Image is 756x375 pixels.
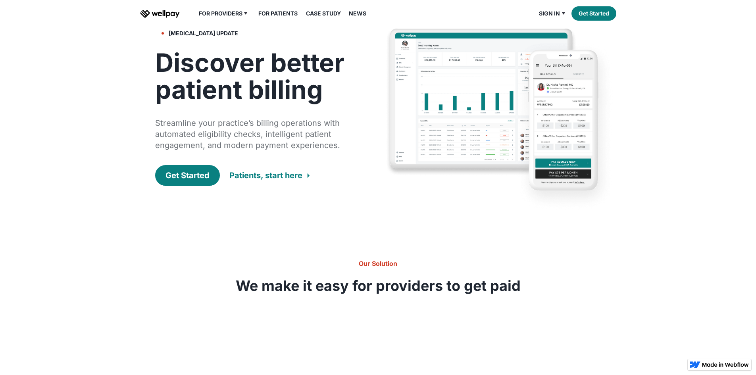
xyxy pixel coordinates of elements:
[165,170,210,181] div: Get Started
[235,278,521,294] h3: We make it easy for providers to get paid
[229,170,302,181] div: Patients, start here
[155,49,356,103] h1: Discover better patient billing
[344,9,371,18] a: News
[229,166,310,185] a: Patients, start here
[301,9,346,18] a: Case Study
[199,9,242,18] div: For Providers
[534,9,571,18] div: Sign in
[155,165,220,186] a: Get Started
[254,9,302,18] a: For Patients
[702,362,749,367] img: Made in Webflow
[169,29,238,38] div: [MEDICAL_DATA] update
[194,9,254,18] div: For Providers
[539,9,560,18] div: Sign in
[155,117,356,151] div: Streamline your practice’s billing operations with automated eligibility checks, intelligent pati...
[571,6,616,21] a: Get Started
[140,9,180,18] a: home
[235,259,521,268] h6: Our Solution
